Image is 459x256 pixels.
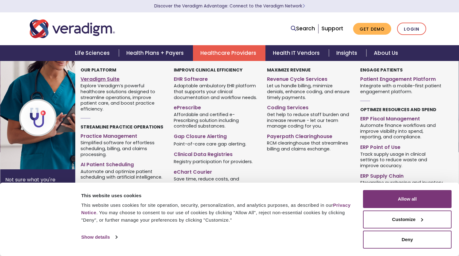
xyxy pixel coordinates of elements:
strong: Improve Clinical Efficiency [174,67,243,73]
a: Life Sciences [68,45,119,61]
a: Clinical Data Registries [174,149,258,158]
span: Save time, reduce costs, and increase efficiency by automating medical chart retrieval. [174,176,258,193]
img: Veradigm logo [30,19,115,39]
div: This website uses cookies for site operation, security, personalization, and analytics purposes, ... [81,202,356,224]
a: ePrescribe [174,102,258,111]
strong: Our Platform [81,67,116,73]
span: Automate finance workflows and improve visibility into spend, reporting, and compliance. [360,122,444,140]
a: AI Patient Scheduling [81,159,164,168]
a: Healthcare Providers [193,45,265,61]
a: Health Plans + Payers [119,45,193,61]
a: ERP Point of Use [360,142,444,151]
span: Automate and optimize patient scheduling with artificial intelligence. [81,168,164,180]
strong: Maximize Revenue [267,67,311,73]
a: Show details [81,232,117,242]
a: About Us [366,45,405,61]
span: Let us handle billing, minimize denials, enhance coding, and ensure timely payments. [267,83,351,101]
span: Learn More [302,3,305,9]
strong: Streamline Practice Operations [81,124,163,130]
button: Customize [363,210,452,228]
a: Veradigm Suite [81,74,164,83]
span: Adaptable ambulatory EHR platform that supports your clinical documentation and workflow needs. [174,83,258,101]
a: Revenue Cycle Services [267,74,351,83]
a: ERP Supply Chain [360,171,444,180]
a: Health IT Vendors [265,45,329,61]
p: Not sure what you're looking for? [5,177,70,189]
a: Patient Engagement Platform [360,74,444,83]
span: Affordable and certified e-Prescribing solution including controlled substances. [174,111,258,129]
span: Point-of-care care gap alerting. [174,141,246,147]
a: Insights [329,45,366,61]
a: Discover the Veradigm Advantage: Connect to the Veradigm NetworkLearn More [154,3,305,9]
img: Healthcare Provider [0,61,100,169]
span: Registry participation for providers. [174,158,253,165]
span: Get help to reduce staff burden and increase revenue - let our team manage coding for you. [267,111,351,129]
button: Deny [363,231,452,249]
a: Get Demo [353,23,391,35]
strong: Engage Patients [360,67,403,73]
span: Track supply usage in clinical settings to reduce waste and improve accuracy. [360,151,444,169]
a: Login [397,23,426,35]
a: Support [321,25,343,32]
span: Simplified software for effortless scheduling, billing, and claims processing. [81,140,164,158]
a: ERP Fiscal Management [360,113,444,122]
strong: Optimize Resources and Spend [360,106,436,113]
div: This website uses cookies [81,192,356,199]
span: Streamline purchasing and inventory with real-time visibility from requisition to delivery. [360,180,444,197]
a: EHR Software [174,74,258,83]
a: Practice Management [81,131,164,140]
a: eChart Courier [174,167,258,176]
a: Gap Closure Alerting [174,131,258,140]
span: Integrate with a mobile-first patient engagement platform. [360,83,444,95]
span: Explore Veradigm’s powerful healthcare solutions designed to streamline operations, improve patie... [81,83,164,112]
a: Coding Services [267,102,351,111]
button: Allow all [363,190,452,208]
a: Search [291,24,315,33]
a: Payerpath Clearinghouse [267,131,351,140]
span: RCM clearinghouse that streamlines billing and claims exchange. [267,140,351,152]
